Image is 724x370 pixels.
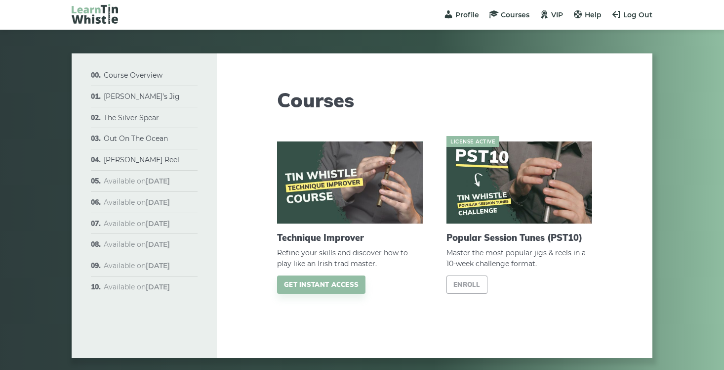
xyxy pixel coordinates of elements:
span: Available on [104,261,170,270]
a: Get instant access [277,276,365,294]
span: Master the most popular jigs & reels in a 10-week challenge format. [446,247,592,270]
strong: [DATE] [146,219,170,228]
img: LearnTinWhistle.com [72,4,118,24]
strong: [DATE] [146,261,170,270]
span: Log Out [623,10,652,19]
a: Help [573,10,602,19]
span: Available on [104,198,170,207]
span: Available on [104,240,170,249]
a: VIP [539,10,563,19]
span: Available on [104,219,170,228]
strong: [DATE] [146,240,170,249]
a: Enroll [446,276,487,294]
a: Courses [489,10,529,19]
span: Available on [104,282,170,291]
span: Courses [501,10,529,19]
span: Refine your skills and discover how to play like an Irish trad master. [277,247,423,270]
a: The Silver Spear [104,113,159,122]
a: Log Out [611,10,652,19]
a: Out On The Ocean [104,134,168,143]
strong: [DATE] [146,282,170,291]
span: License active [446,136,499,147]
span: VIP [551,10,563,19]
h2: Technique Improver [277,232,423,243]
h1: Courses [277,88,592,112]
img: course-cover-540x304.jpg [277,141,423,224]
a: Course Overview [104,71,162,80]
span: Available on [104,177,170,185]
a: Profile [443,10,479,19]
span: Profile [455,10,479,19]
h2: Popular Session Tunes (PST10) [446,232,592,243]
img: pst10-course-cover-540x304.jpg [446,141,592,224]
a: [PERSON_NAME] Reel [104,155,179,164]
a: [PERSON_NAME]’s Jig [104,92,180,101]
strong: [DATE] [146,198,170,207]
strong: [DATE] [146,177,170,185]
span: Help [585,10,602,19]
